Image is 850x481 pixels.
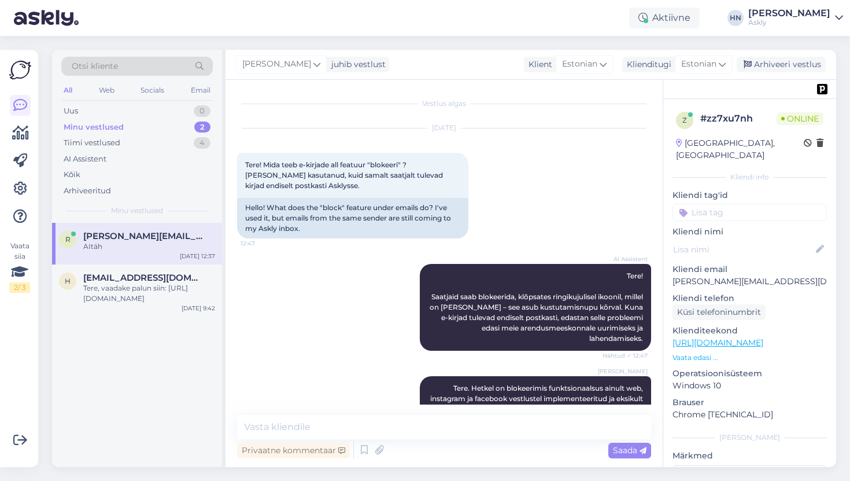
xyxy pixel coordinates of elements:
span: [PERSON_NAME] [242,58,311,71]
img: Askly Logo [9,59,31,81]
p: Kliendi nimi [672,226,827,238]
div: Vestlus algas [237,98,651,109]
div: [DATE] [237,123,651,133]
div: Privaatne kommentaar [237,443,350,458]
div: Arhiveeritud [64,185,111,197]
div: AI Assistent [64,153,106,165]
div: 2 / 3 [9,282,30,293]
div: Socials [138,83,167,98]
div: Klienditugi [622,58,671,71]
a: [URL][DOMAIN_NAME] [672,337,763,348]
p: [PERSON_NAME][EMAIL_ADDRESS][DOMAIN_NAME] [672,276,827,288]
span: Saada [613,445,646,456]
p: Brauser [672,396,827,409]
span: hans@askly.me [83,273,204,283]
div: All [61,83,75,98]
p: Kliendi tag'id [672,189,827,201]
span: Otsi kliente [72,60,118,72]
input: Lisa tag [672,204,827,221]
span: r [65,235,71,244]
div: Uus [64,105,78,117]
img: pd [817,84,827,94]
span: Estonian [681,58,716,71]
div: Email [189,83,213,98]
p: Windows 10 [672,380,827,392]
div: 4 [194,137,210,149]
p: Klienditeekond [672,325,827,337]
p: Chrome [TECHNICAL_ID] [672,409,827,421]
span: Estonian [562,58,597,71]
div: Web [97,83,117,98]
span: Tere. Hetkel on blokeerimis funktsionaalsus ainult web, instagram ja facebook vestlustel implemen... [430,384,645,424]
div: Hello! What does the "block" feature under emails do? I've used it, but emails from the same send... [237,198,468,238]
span: Tere! Mida teeb e-kirjade all featuur "blokeeri" ? [PERSON_NAME] kasutanud, kuid samalt saatjalt ... [245,160,445,190]
div: Küsi telefoninumbrit [672,304,766,320]
div: [GEOGRAPHIC_DATA], [GEOGRAPHIC_DATA] [676,137,804,161]
span: 12:47 [241,239,284,248]
div: Arhiveeri vestlus [737,57,826,72]
p: Märkmed [672,450,827,462]
div: juhib vestlust [327,58,386,71]
p: Kliendi email [672,263,827,276]
div: Minu vestlused [64,122,124,133]
div: Tiimi vestlused [64,137,120,149]
span: AI Assistent [604,255,648,263]
div: Kõik [64,169,80,181]
div: [PERSON_NAME] [748,9,830,18]
a: [PERSON_NAME]Askly [748,9,843,27]
span: z [682,116,687,124]
div: HN [727,10,744,26]
p: Kliendi telefon [672,292,827,304]
span: [PERSON_NAME] [598,367,648,376]
div: Vaata siia [9,241,30,293]
span: Nähtud ✓ 12:47 [603,351,648,360]
span: h [65,277,71,285]
div: [DATE] 12:37 [180,252,215,260]
div: Klient [524,58,552,71]
input: Lisa nimi [673,243,814,256]
div: [PERSON_NAME] [672,432,827,443]
div: 0 [194,105,210,117]
div: # zz7xu7nh [700,112,777,126]
span: Online [777,112,823,125]
div: Tere, vaadake palun siin: [URL][DOMAIN_NAME] [83,283,215,304]
div: 2 [194,122,210,133]
p: Operatsioonisüsteem [672,368,827,380]
span: Minu vestlused [111,205,163,216]
span: reene@tupsunupsu.ee [83,231,204,241]
span: Tere! Saatjaid saab blokeerida, klõpsates ringikujulisel ikoonil, millel on [PERSON_NAME] – see a... [430,271,645,343]
div: Aktiivne [629,8,700,28]
div: AItäh [83,241,215,252]
div: Askly [748,18,830,27]
div: Kliendi info [672,172,827,182]
p: Vaata edasi ... [672,353,827,363]
div: [DATE] 9:42 [182,304,215,313]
